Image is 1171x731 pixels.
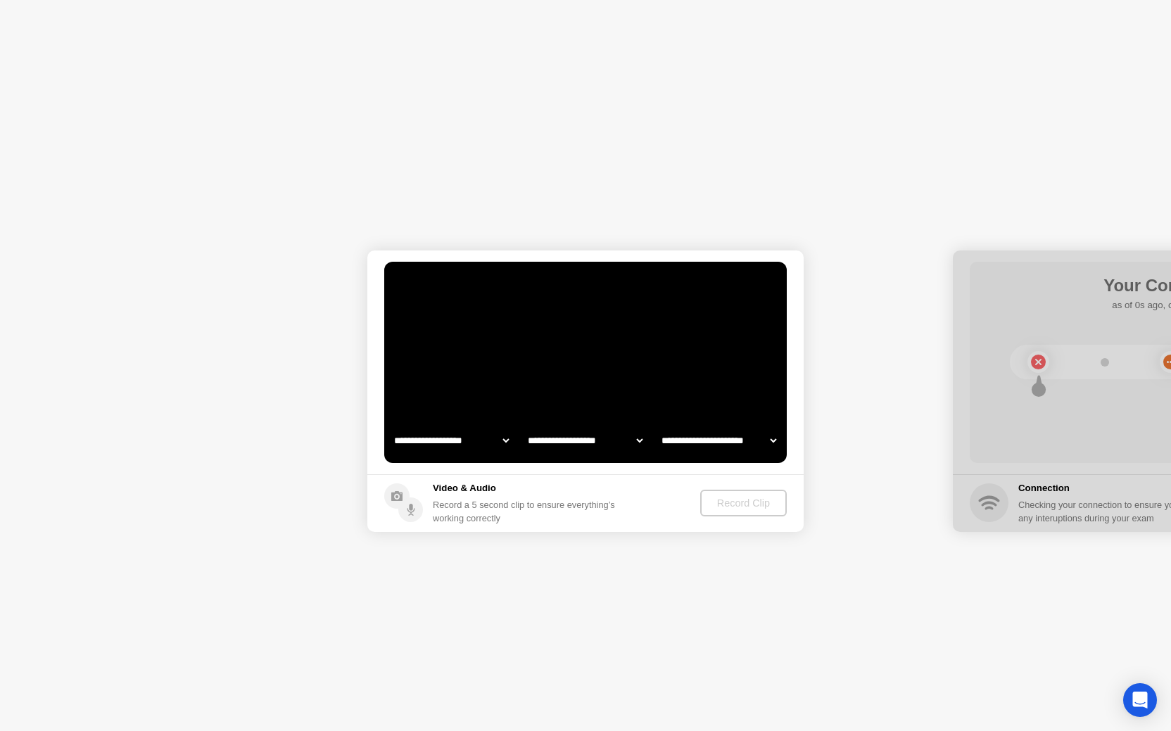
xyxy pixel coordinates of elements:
[433,498,621,525] div: Record a 5 second clip to ensure everything’s working correctly
[525,426,645,455] select: Available speakers
[659,426,779,455] select: Available microphones
[700,490,787,516] button: Record Clip
[391,426,512,455] select: Available cameras
[706,497,781,509] div: Record Clip
[433,481,621,495] h5: Video & Audio
[1123,683,1157,717] div: Open Intercom Messenger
